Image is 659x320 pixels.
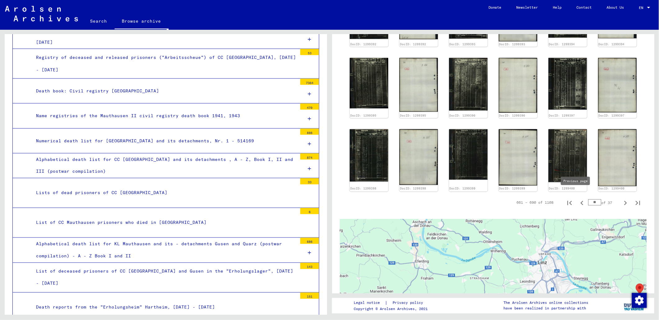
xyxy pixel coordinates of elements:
[548,129,587,183] img: 001.jpg
[388,300,431,306] a: Privacy policy
[354,300,385,306] a: Legal notice
[599,42,625,46] a: DocID: 1299394
[31,265,297,290] div: List of deceased prisoners of CC [GEOGRAPHIC_DATA] and Gusen in the "Erholungslager", [DATE] - [D...
[83,14,115,29] a: Search
[31,85,297,97] div: Death book: Civil registry [GEOGRAPHIC_DATA]
[350,58,388,109] img: 001.jpg
[350,129,388,182] img: 001.jpg
[400,187,426,190] a: DocID: 1299398
[354,306,431,312] p: Copyright © Arolsen Archives, 2021
[549,42,575,46] a: DocID: 1299394
[499,187,525,190] a: DocID: 1299399
[5,6,78,21] img: Arolsen_neg.svg
[300,49,319,55] div: 53
[639,6,646,10] span: EN
[31,110,297,122] div: Name registries of the Mauthausen II civil registry death book 1941, 1943
[632,197,644,209] button: Last page
[599,187,625,190] a: DocID: 1299400
[31,24,297,48] div: Registry of prisoners who died in work [GEOGRAPHIC_DATA] (CC [GEOGRAPHIC_DATA]) [DATE] - [DATE]
[300,153,319,160] div: 874
[350,187,376,190] a: DocID: 1299398
[499,114,525,117] a: DocID: 1299396
[499,129,537,186] img: 002.jpg
[450,114,476,117] a: DocID: 1299396
[499,42,525,46] a: DocID: 1299393
[450,187,476,190] a: DocID: 1299399
[399,58,438,112] img: 002.jpg
[300,238,319,244] div: 686
[548,58,587,110] img: 001.jpg
[549,114,575,117] a: DocID: 1299397
[598,129,637,186] img: 002.jpg
[31,301,297,313] div: Death reports from the "Erholungsheim" Hartheim, [DATE] - [DATE]
[503,305,588,311] p: have been realized in partnership with
[354,300,431,306] div: |
[588,200,619,206] div: of 37
[636,284,644,295] div: Mauthausen Concentration Camp
[31,217,297,229] div: List of CC Mauthausen prisoners who died in [GEOGRAPHIC_DATA]
[350,42,376,46] a: DocID: 1299392
[300,79,319,85] div: 7364
[300,293,319,299] div: 151
[115,14,169,30] a: Browse archive
[300,129,319,135] div: 886
[599,114,625,117] a: DocID: 1299397
[300,208,319,214] div: 6
[399,129,438,185] img: 002.jpg
[31,238,297,262] div: Alphabetical death list for KL Mauthausen and its - detachments Gusen and Quarz (postwar compilat...
[449,58,488,111] img: 001.jpg
[300,263,319,269] div: 143
[31,51,297,76] div: Registry of deceased and released prisoners ("Arbeitsscheue") of CC [GEOGRAPHIC_DATA], [DATE] - [...
[619,197,632,209] button: Next page
[400,114,426,117] a: DocID: 1299395
[576,197,588,209] button: Previous page
[516,200,553,206] div: 661 – 690 of 1108
[300,178,319,184] div: 33
[300,104,319,110] div: 470
[31,187,297,199] div: Lists of dead prisoners of CC [GEOGRAPHIC_DATA]
[499,58,537,113] img: 002.jpg
[450,42,476,46] a: DocID: 1299393
[31,135,297,147] div: Numerical death list for [GEOGRAPHIC_DATA] and its detachments, Nr. 1 - 514169
[623,298,646,313] img: yv_logo.png
[598,58,637,113] img: 002.jpg
[563,197,576,209] button: First page
[632,293,647,308] img: Change consent
[350,114,376,117] a: DocID: 1299395
[400,42,426,46] a: DocID: 1299392
[503,300,588,305] p: The Arolsen Archives online collections
[449,129,488,180] img: 001.jpg
[31,153,297,178] div: Alphabetical death list for CC [GEOGRAPHIC_DATA] and its detachments , A - Z, Book I, II and III ...
[549,187,575,190] a: DocID: 1299400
